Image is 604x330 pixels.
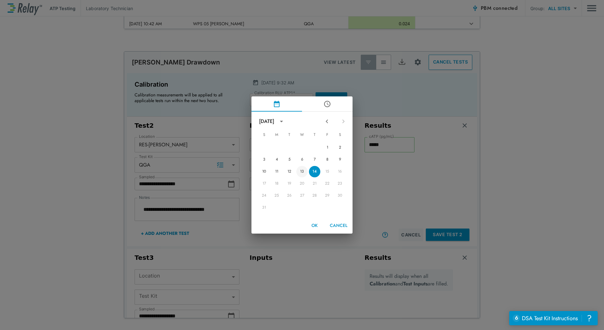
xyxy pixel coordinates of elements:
[327,220,350,231] button: Cancel
[251,96,302,112] button: pick date
[309,129,320,141] span: Thursday
[296,166,308,177] button: 13
[322,129,333,141] span: Friday
[258,129,270,141] span: Sunday
[322,154,333,165] button: 8
[509,311,598,325] iframe: Resource center
[284,166,295,177] button: 12
[258,154,270,165] button: 3
[271,154,282,165] button: 4
[322,142,333,153] button: 1
[284,154,295,165] button: 5
[322,116,332,127] button: Previous month
[334,129,346,141] span: Saturday
[271,129,282,141] span: Monday
[309,166,320,177] button: 14
[271,166,282,177] button: 11
[259,118,274,125] div: [DATE]
[296,129,308,141] span: Wednesday
[334,142,346,153] button: 2
[309,154,320,165] button: 7
[302,96,353,112] button: pick time
[258,166,270,177] button: 10
[284,129,295,141] span: Tuesday
[334,154,346,165] button: 9
[296,154,308,165] button: 6
[276,116,287,127] button: calendar view is open, switch to year view
[305,220,325,231] button: OK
